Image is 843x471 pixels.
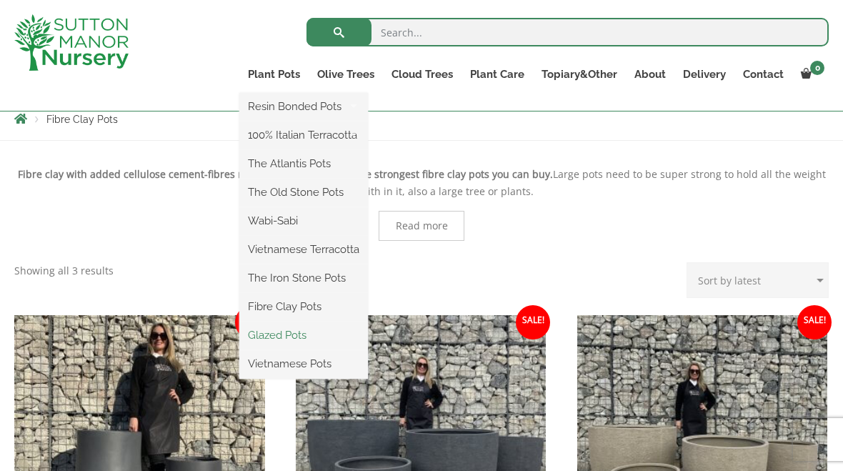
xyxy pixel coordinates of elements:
span: Fibre Clay Pots [46,114,118,125]
p: Large pots need to be super strong to hold all the weight of the soil with in it, also a large tr... [14,166,829,200]
span: Sale! [235,305,269,339]
a: About [626,64,674,84]
select: Shop order [687,262,829,298]
input: Search... [306,18,829,46]
a: Delivery [674,64,734,84]
a: Fibre Clay Pots [239,296,368,317]
a: Topiary&Other [533,64,626,84]
a: The Atlantis Pots [239,153,368,174]
a: Cloud Trees [383,64,462,84]
p: Showing all 3 results [14,262,114,279]
span: Read more [396,221,448,231]
a: Vietnamese Terracotta [239,239,368,260]
a: Plant Care [462,64,533,84]
a: Olive Trees [309,64,383,84]
a: Glazed Pots [239,324,368,346]
a: Plant Pots [239,64,309,84]
strong: Fibre clay with added cellulose cement-fibres making these large pots the strongest fibre clay po... [18,167,553,181]
nav: Breadcrumbs [14,113,829,124]
a: The Old Stone Pots [239,182,368,203]
a: Vietnamese Pots [239,353,368,375]
a: The Iron Stone Pots [239,267,368,289]
a: Resin Bonded Pots [239,96,368,117]
a: Wabi-Sabi [239,210,368,232]
span: 0 [810,61,824,75]
a: 100% Italian Terracotta [239,124,368,146]
a: Contact [734,64,792,84]
span: Sale! [516,305,550,339]
img: logo [14,14,129,71]
span: Sale! [797,305,832,339]
a: 0 [792,64,829,84]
